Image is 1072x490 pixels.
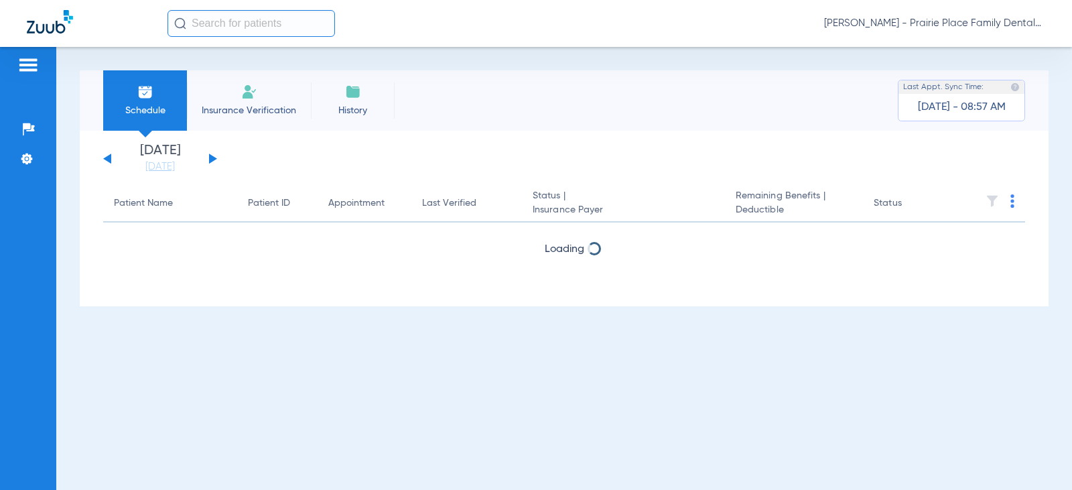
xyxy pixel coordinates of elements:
img: Schedule [137,84,153,100]
div: Patient ID [248,196,290,210]
li: [DATE] [120,144,200,174]
span: History [321,104,385,117]
img: Search Icon [174,17,186,29]
div: Last Verified [422,196,511,210]
a: [DATE] [120,160,200,174]
span: Loading [545,244,584,255]
img: History [345,84,361,100]
img: Zuub Logo [27,10,73,34]
span: Insurance Verification [197,104,301,117]
img: hamburger-icon [17,57,39,73]
div: Patient ID [248,196,307,210]
th: Status [863,185,953,223]
img: group-dot-blue.svg [1010,194,1014,208]
div: Appointment [328,196,385,210]
img: Manual Insurance Verification [241,84,257,100]
div: Last Verified [422,196,476,210]
th: Status | [522,185,725,223]
div: Patient Name [114,196,226,210]
span: Schedule [113,104,177,117]
span: Last Appt. Sync Time: [903,80,984,94]
th: Remaining Benefits | [725,185,863,223]
span: [DATE] - 08:57 AM [918,101,1006,114]
img: filter.svg [986,194,999,208]
div: Patient Name [114,196,173,210]
span: Insurance Payer [533,203,714,217]
span: [PERSON_NAME] - Prairie Place Family Dental [824,17,1045,30]
span: Deductible [736,203,852,217]
img: last sync help info [1010,82,1020,92]
input: Search for patients [167,10,335,37]
div: Appointment [328,196,401,210]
